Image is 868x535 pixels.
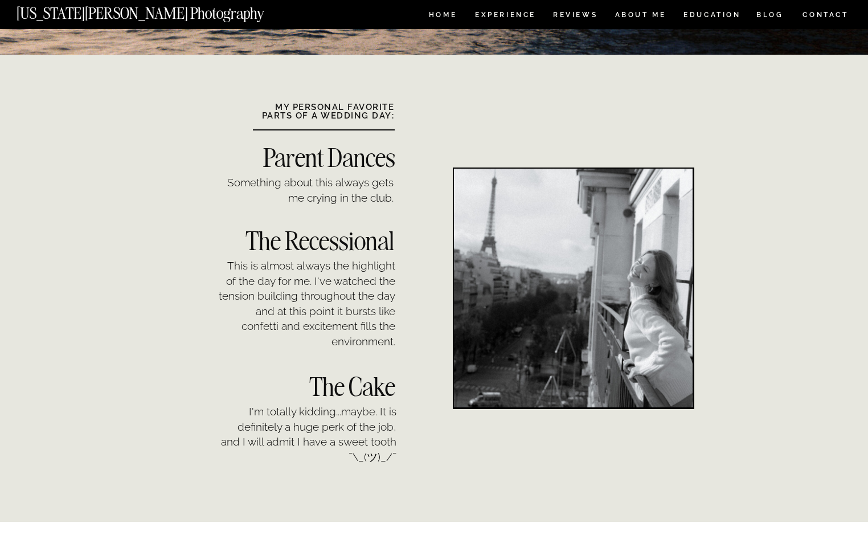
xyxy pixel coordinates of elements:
[756,11,784,21] a: BLOG
[219,228,394,250] h3: The Recessional
[682,11,742,21] a: EDUCATION
[262,102,395,121] b: MY PERSONAL FAVORITE PARTS OF A WEDDING DAY:
[427,11,459,21] a: HOME
[224,145,395,167] h3: Parent Dances
[219,404,396,428] p: I'm totally kidding...maybe. It is definitely a huge perk of the job, and I will admit I have a s...
[802,9,849,21] a: CONTACT
[615,11,666,21] a: ABOUT ME
[553,11,596,21] a: REVIEWS
[219,258,395,301] p: This is almost always the highlight of the day for me. I've watched the tension building througho...
[475,11,535,21] a: Experience
[230,374,395,396] h3: The Cake
[219,175,394,187] p: Something about this always gets me crying in the club.
[17,6,302,15] a: [US_STATE][PERSON_NAME] Photography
